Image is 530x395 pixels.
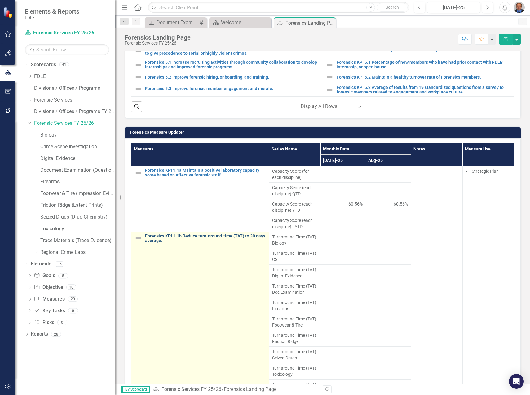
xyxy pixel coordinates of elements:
button: Chris Hendry [514,2,525,13]
div: Forensics Landing Page [285,19,334,27]
td: Double-Click to Edit [269,166,320,183]
div: 10 [66,285,76,290]
td: Double-Click to Edit [320,265,366,281]
div: 41 [59,62,69,67]
a: Forensic Services FY 25/26 [25,29,102,37]
span: Capacity Score (each discipline) QTD [272,184,317,197]
span: Turnaround Time (TAT) Trace Materials [272,381,317,394]
td: Double-Click to Edit [366,314,411,330]
span: Turnaround Time (TAT) Friction Ridge [272,332,317,345]
span: By Scorecard [121,386,150,393]
span: Turnaround Time (TAT) Digital Evidence [272,267,317,279]
a: Footwear & Tire (Impression Evidence) [40,190,115,197]
a: Forensics KPI 1.1b Reduce turn-around-time (TAT) to 30 days average. [145,234,266,243]
span: Turnaround Time (TAT) Doc Examination [272,283,317,295]
div: [DATE]-25 [429,4,478,11]
a: Goals [34,272,55,279]
a: Forensic Services [34,97,115,104]
td: Double-Click to Edit [320,347,366,363]
span: Elements & Reports [25,8,79,15]
td: Double-Click to Edit [269,314,320,330]
td: Double-Click to Edit [269,347,320,363]
span: Turnaround Time (TAT) Biology [272,234,317,246]
h3: Forensics Measure Updater [130,130,518,135]
td: Double-Click to Edit [320,166,366,183]
a: Key Tasks [34,307,65,315]
img: Not Defined [135,169,142,176]
input: Search Below... [25,44,109,55]
div: Forensics Landing Page [224,386,276,392]
td: Double-Click to Edit [269,330,320,347]
img: Not Defined [135,85,142,93]
td: Double-Click to Edit [366,363,411,380]
input: Search ClearPoint... [148,2,409,13]
span: Capacity Score (each discipline) FYTD [272,217,317,230]
td: Double-Click to Edit [366,166,411,183]
a: Biology [40,132,115,139]
td: Double-Click to Edit [269,232,320,248]
div: 5 [58,273,68,278]
a: Crime Scene Investigation [40,143,115,150]
td: Double-Click to Edit [320,281,366,297]
td: Double-Click to Edit [366,297,411,314]
td: Double-Click to Edit Right Click for Context Menu [323,45,514,58]
span: Turnaround Time (TAT) Toxicology [272,365,317,377]
img: Not Defined [326,74,333,81]
td: Double-Click to Edit [462,166,514,232]
span: Turnaround Time (TAT) Firearms [272,299,317,312]
a: Forensics 5.1 Increase recruiting activities through community collaboration to develop internshi... [145,60,320,70]
td: Double-Click to Edit [320,314,366,330]
a: Divisions / Offices / Programs [34,85,115,92]
span: Search [386,5,399,10]
span: Turnaround Time (TAT) Footwear & Tire [272,316,317,328]
td: Double-Click to Edit Right Click for Context Menu [323,83,514,97]
td: Double-Click to Edit [269,281,320,297]
a: Elements [31,260,51,267]
a: Forensics KPI 1.1a Maintain a positive laboratory capacity score based on effective forensic staff. [145,168,266,178]
div: Open Intercom Messenger [509,374,524,389]
a: Digital Evidence [40,155,115,162]
a: Friction Ridge (Latent Prints) [40,202,115,209]
div: Welcome [221,19,270,26]
a: Objective [34,284,63,291]
a: Regional Crime Labs [40,249,115,256]
a: Firearms [40,178,115,185]
a: Document Examination (Questioned Documents) [40,167,115,174]
td: Double-Click to Edit [366,347,411,363]
button: Search [377,3,408,12]
a: Welcome [211,19,270,26]
a: Forensics 5.3 Improve forensic member engagement and morale. [145,86,320,91]
a: Forensics KPI 5.1 Percentage of new members who have had prior contact with FDLE; internship, or ... [337,60,511,70]
td: Double-Click to Edit [269,297,320,314]
div: 35 [55,261,64,267]
button: [DATE]-25 [427,2,480,13]
a: Forensic Services FY 25/26 [161,386,221,392]
td: Double-Click to Edit [320,232,366,248]
td: Double-Click to Edit Right Click for Context Menu [323,72,514,83]
a: Seized Drugs (Drug Chemistry) [40,214,115,221]
div: 20 [68,297,78,302]
td: Double-Click to Edit Right Click for Context Menu [131,72,323,83]
a: Divisions / Offices / Programs FY 25/26 [34,108,115,115]
img: Not Defined [135,74,142,81]
span: -60.56% [392,201,408,207]
a: Trace Materials (Trace Evidence) [40,237,115,244]
td: Double-Click to Edit [366,265,411,281]
a: Forensics KPI 5.3 Average of results from 19 standardized questions from a survey to forensic mem... [337,85,511,95]
span: Capacity Score (for each discipline) [272,168,317,180]
td: Double-Click to Edit [269,265,320,281]
a: Forensics 5.2 Improve forensic hiring, onboarding, and training. [145,75,320,80]
a: Risks [34,319,54,326]
div: 0 [57,320,67,325]
div: Forensics Landing Page [125,34,191,41]
td: Double-Click to Edit [366,330,411,347]
a: Scorecards [31,61,56,68]
a: Measures [34,296,64,303]
td: Double-Click to Edit [269,363,320,380]
td: Double-Click to Edit [320,363,366,380]
span: -60.56% [347,201,363,207]
div: Document Examination Landing Updater [157,19,197,26]
a: Forensics 4.3 Improve agency collaboration to ensure forensic requests are prioritized to give pr... [145,46,320,56]
div: 28 [51,332,61,337]
td: Double-Click to Edit Right Click for Context Menu [131,83,323,97]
